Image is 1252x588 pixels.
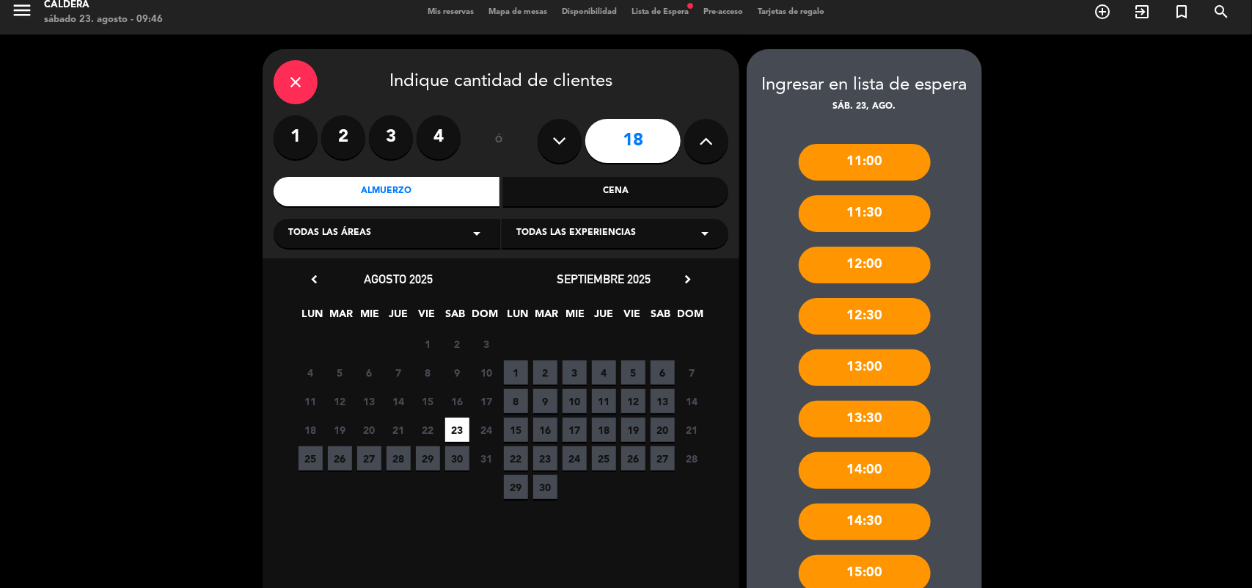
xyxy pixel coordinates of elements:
span: 9 [445,360,469,385]
span: 21 [387,418,411,442]
i: chevron_left [307,272,322,287]
span: 29 [504,475,528,499]
span: 18 [299,418,323,442]
span: 11 [592,389,616,413]
span: JUE [592,305,616,330]
span: 12 [328,389,352,413]
span: MAR [329,305,354,330]
span: Mis reservas [420,8,481,16]
span: 10 [475,360,499,385]
i: arrow_drop_down [468,225,486,242]
span: 22 [504,446,528,471]
span: 16 [445,389,469,413]
span: SAB [649,305,673,330]
span: 28 [387,446,411,471]
span: 2 [445,332,469,356]
span: 29 [416,446,440,471]
span: 5 [328,360,352,385]
span: 7 [387,360,411,385]
div: 12:00 [799,247,931,283]
span: 18 [592,418,616,442]
div: sáb. 23, ago. [747,100,982,115]
span: 15 [416,389,440,413]
span: 13 [651,389,675,413]
span: 15 [504,418,528,442]
label: 2 [321,115,365,159]
span: 4 [299,360,323,385]
i: add_circle_outline [1094,3,1111,21]
span: 26 [621,446,645,471]
span: 23 [445,418,469,442]
span: Todas las áreas [288,226,371,241]
span: 3 [563,360,587,385]
span: 12 [621,389,645,413]
span: 19 [621,418,645,442]
div: 11:30 [799,195,931,232]
span: DOM [472,305,497,330]
span: VIE [415,305,439,330]
span: Disponibilidad [554,8,624,16]
span: 8 [416,360,440,385]
span: 28 [680,446,704,471]
span: 1 [416,332,440,356]
span: 9 [533,389,557,413]
i: arrow_drop_down [696,225,714,242]
div: 14:00 [799,452,931,489]
div: Almuerzo [274,177,499,206]
span: MIE [358,305,382,330]
div: Ingresar en lista de espera [747,71,982,100]
div: 13:00 [799,349,931,386]
span: 31 [475,446,499,471]
i: chevron_right [680,272,695,287]
span: LUN [301,305,325,330]
span: 21 [680,418,704,442]
div: Indique cantidad de clientes [274,60,728,104]
span: JUE [387,305,411,330]
div: 13:30 [799,401,931,438]
span: DOM [678,305,702,330]
span: Mapa de mesas [481,8,554,16]
span: 20 [357,418,381,442]
span: 24 [563,446,587,471]
span: 25 [299,446,323,471]
span: VIE [620,305,645,330]
span: agosto 2025 [364,272,433,286]
span: 7 [680,360,704,385]
i: turned_in_not [1173,3,1190,21]
div: Cena [503,177,729,206]
div: 11:00 [799,144,931,181]
span: 24 [475,418,499,442]
span: 25 [592,446,616,471]
span: Tarjetas de regalo [750,8,832,16]
span: 8 [504,389,528,413]
span: 2 [533,360,557,385]
span: 10 [563,389,587,413]
span: 1 [504,360,528,385]
label: 1 [274,115,318,159]
span: septiembre 2025 [557,272,651,286]
i: exit_to_app [1133,3,1151,21]
span: 6 [651,360,675,385]
span: 13 [357,389,381,413]
span: MAR [535,305,559,330]
div: 14:30 [799,504,931,540]
label: 4 [417,115,461,159]
span: 14 [680,389,704,413]
label: 3 [369,115,413,159]
span: Pre-acceso [696,8,750,16]
div: ó [475,115,523,167]
span: SAB [444,305,468,330]
span: 30 [445,446,469,471]
span: 22 [416,418,440,442]
span: MIE [563,305,587,330]
span: 17 [475,389,499,413]
span: 16 [533,418,557,442]
div: sábado 23. agosto - 09:46 [44,12,163,27]
i: close [287,73,304,91]
span: 3 [475,332,499,356]
span: 6 [357,360,381,385]
i: search [1212,3,1230,21]
span: LUN [506,305,530,330]
span: 23 [533,446,557,471]
span: 11 [299,389,323,413]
